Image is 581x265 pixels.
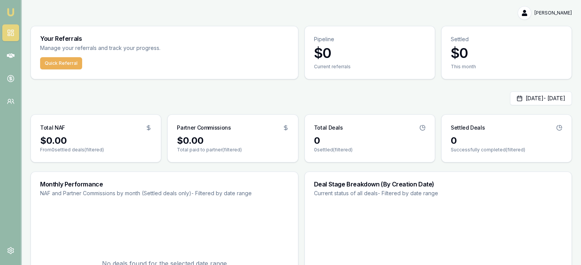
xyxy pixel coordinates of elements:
p: Settled [451,35,562,43]
p: Total paid to partner (filtered) [177,147,288,153]
div: 0 [314,135,426,147]
div: Current referrals [314,64,426,70]
button: Quick Referral [40,57,82,69]
h3: $0 [314,45,426,61]
img: emu-icon-u.png [6,8,15,17]
p: NAF and Partner Commissions by month (Settled deals only) - Filtered by date range [40,190,289,197]
div: 0 [451,135,562,147]
span: [PERSON_NAME] [534,10,572,16]
p: From 0 settled deals (filtered) [40,147,152,153]
div: $0.00 [177,135,288,147]
p: 0 settled (filtered) [314,147,426,153]
h3: Total NAF [40,124,65,132]
p: Pipeline [314,35,426,43]
h3: $0 [451,45,562,61]
h3: Total Deals [314,124,343,132]
p: Current status of all deals - Filtered by date range [314,190,563,197]
p: Manage your referrals and track your progress. [40,44,236,53]
button: [DATE]- [DATE] [510,92,572,105]
div: $0.00 [40,135,152,147]
h3: Settled Deals [451,124,485,132]
div: This month [451,64,562,70]
h3: Deal Stage Breakdown (By Creation Date) [314,181,563,187]
h3: Your Referrals [40,35,289,42]
p: Successfully completed (filtered) [451,147,562,153]
h3: Partner Commissions [177,124,231,132]
h3: Monthly Performance [40,181,289,187]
